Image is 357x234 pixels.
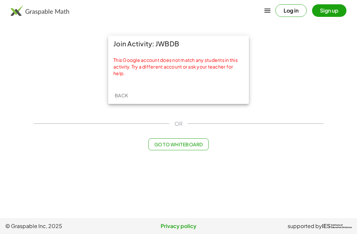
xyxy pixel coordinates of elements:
[148,138,208,150] button: Go to Whiteboard
[322,222,352,230] a: IESInstitute ofEducation Sciences
[312,4,346,17] button: Sign up
[275,4,307,17] button: Log in
[113,57,244,77] div: This Google account does not match any students in this activity. Try a different account or ask ...
[322,223,331,229] span: IES
[111,89,132,101] button: Back
[121,222,236,230] a: Privacy policy
[108,36,249,52] div: Join Activity: JWBDB
[154,141,203,147] span: Go to Whiteboard
[331,224,352,229] span: Institute of Education Sciences
[175,120,182,128] span: OR
[5,222,121,230] span: © Graspable Inc, 2025
[114,92,128,98] span: Back
[288,222,322,230] span: supported by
